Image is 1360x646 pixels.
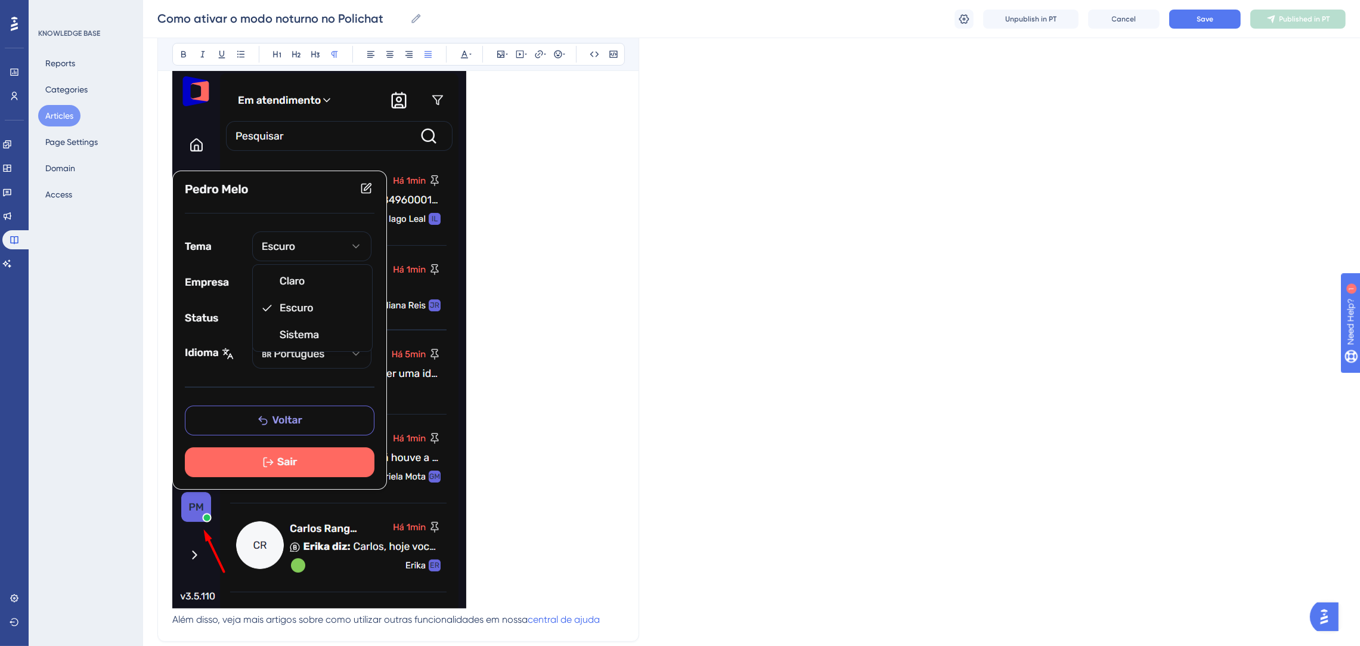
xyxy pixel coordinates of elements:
[157,10,405,27] input: Article Name
[1197,14,1213,24] span: Save
[1310,599,1346,635] iframe: UserGuiding AI Assistant Launcher
[28,3,75,17] span: Need Help?
[1088,10,1160,29] button: Cancel
[38,105,80,126] button: Articles
[38,184,79,205] button: Access
[38,52,82,74] button: Reports
[172,614,528,625] span: Além disso, veja mais artigos sobre como utilizar outras funcionalidades em nossa
[528,614,600,625] a: central de ajuda
[38,29,100,38] div: KNOWLEDGE BASE
[1112,14,1136,24] span: Cancel
[38,131,105,153] button: Page Settings
[983,10,1079,29] button: Unpublish in PT
[1169,10,1241,29] button: Save
[83,6,86,16] div: 1
[38,157,82,179] button: Domain
[1250,10,1346,29] button: Published in PT
[1005,14,1057,24] span: Unpublish in PT
[38,79,95,100] button: Categories
[1280,14,1330,24] span: Published in PT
